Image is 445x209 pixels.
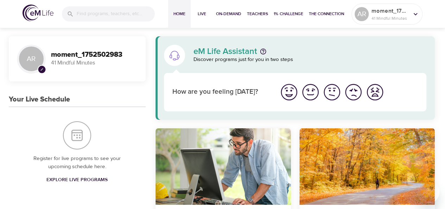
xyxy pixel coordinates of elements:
[365,82,384,102] img: worst
[417,181,439,203] iframe: Button to launch messaging window
[23,5,53,21] img: logo
[172,87,270,97] p: How are you feeling [DATE]?
[17,45,45,73] div: AR
[155,128,291,205] button: Ten Short Everyday Mindfulness Practices
[371,15,409,21] p: 41 Mindful Minutes
[77,6,155,21] input: Find programs, teachers, etc...
[322,82,342,102] img: ok
[51,51,137,59] h3: moment_1752502983
[193,56,427,64] p: Discover programs just for you in two steps
[44,173,110,186] a: Explore Live Programs
[344,82,363,102] img: bad
[51,59,137,67] p: 41 Mindful Minutes
[46,176,108,184] span: Explore Live Programs
[309,10,344,18] span: The Connection
[343,81,364,103] button: I'm feeling bad
[321,81,343,103] button: I'm feeling ok
[216,10,241,18] span: On-Demand
[300,81,321,103] button: I'm feeling good
[278,81,300,103] button: I'm feeling great
[169,50,180,61] img: eM Life Assistant
[371,7,409,15] p: moment_1752502983
[9,96,70,104] h3: Your Live Schedule
[63,121,91,149] img: Your Live Schedule
[355,7,369,21] div: AR
[193,47,257,56] p: eM Life Assistant
[301,82,320,102] img: good
[193,10,210,18] span: Live
[299,128,435,205] button: Mindful Daily
[274,10,303,18] span: 1% Challenge
[247,10,268,18] span: Teachers
[364,81,386,103] button: I'm feeling worst
[279,82,299,102] img: great
[171,10,188,18] span: Home
[23,155,132,171] p: Register for live programs to see your upcoming schedule here.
